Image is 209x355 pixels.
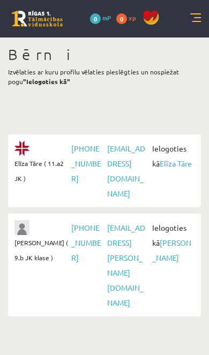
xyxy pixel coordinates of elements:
span: [PERSON_NAME] ( 9.b JK klase ) [14,235,69,265]
span: Ielogoties kā [150,220,195,265]
span: Elīza Tāre ( 11.a2 JK ) [14,156,69,186]
img: Elīza Tāre [14,141,29,156]
a: [PHONE_NUMBER] [71,143,101,183]
span: Ielogoties kā [150,141,195,171]
a: [EMAIL_ADDRESS][DOMAIN_NAME] [107,143,145,198]
a: Rīgas 1. Tālmācības vidusskola [12,11,63,27]
span: mP [102,13,111,22]
span: 0 [90,13,101,24]
span: 0 [116,13,127,24]
span: xp [129,13,136,22]
a: [PHONE_NUMBER] [71,223,101,262]
h1: Bērni [8,46,201,64]
a: Elīza Tāre [160,158,192,168]
img: Jānis Tāre [14,220,29,235]
a: [EMAIL_ADDRESS][PERSON_NAME][DOMAIN_NAME] [107,223,145,307]
a: [PERSON_NAME] [152,238,191,262]
b: "Ielogoties kā" [23,77,70,86]
a: 0 xp [116,13,141,22]
p: Izvēlaties ar kuru profilu vēlaties pieslēgties un nospiežat pogu [8,67,201,86]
